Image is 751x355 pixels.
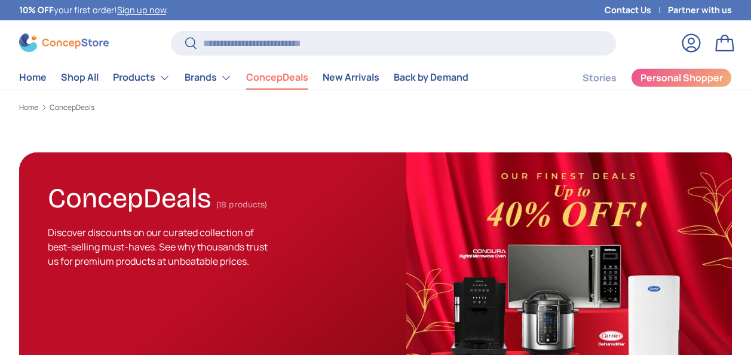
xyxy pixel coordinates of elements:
a: ConcepDeals [50,104,94,111]
a: Brands [185,66,232,90]
p: your first order! . [19,4,168,17]
strong: 10% OFF [19,4,54,16]
nav: Primary [19,66,468,90]
span: (18 products) [216,200,267,210]
a: Products [113,66,170,90]
a: Home [19,66,47,89]
summary: Brands [177,66,239,90]
a: Contact Us [605,4,668,17]
img: ConcepStore [19,33,109,52]
span: Personal Shopper [640,73,723,82]
h1: ConcepDeals [48,177,211,215]
a: New Arrivals [323,66,379,89]
summary: Products [106,66,177,90]
span: Discover discounts on our curated collection of best-selling must-haves. See why thousands trust ... [48,226,268,268]
a: ConcepDeals [246,66,308,89]
a: Partner with us [668,4,732,17]
a: Back by Demand [394,66,468,89]
a: Shop All [61,66,99,89]
nav: Secondary [554,66,732,90]
a: Stories [583,66,617,90]
a: Personal Shopper [631,68,732,87]
a: Sign up now [117,4,166,16]
nav: Breadcrumbs [19,102,732,113]
a: Home [19,104,38,111]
